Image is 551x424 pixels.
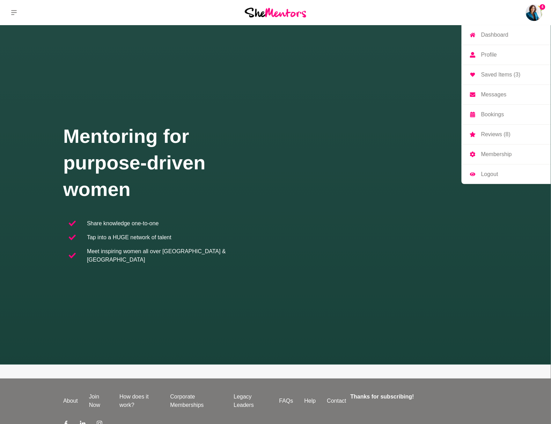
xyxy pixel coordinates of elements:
h4: Thanks for subscribing! [351,393,484,401]
h1: Mentoring for purpose-driven women [63,123,275,203]
p: Meet inspiring women all over [GEOGRAPHIC_DATA] & [GEOGRAPHIC_DATA] [87,247,270,264]
p: Messages [481,92,507,97]
p: Tap into a HUGE network of talent [87,233,171,242]
p: Logout [481,171,498,177]
a: How does it work? [114,393,164,409]
a: Messages [462,85,551,104]
a: Profile [462,45,551,65]
p: Reviews (8) [481,132,510,137]
a: Saved Items (3) [462,65,551,85]
p: Saved Items (3) [481,72,521,78]
a: Help [299,397,322,405]
a: Reviews (8) [462,125,551,144]
p: Share knowledge one-to-one [87,219,159,228]
p: Dashboard [481,32,508,38]
a: FAQs [274,397,299,405]
p: Membership [481,152,512,157]
a: Corporate Memberships [164,393,228,409]
a: Dashboard [462,25,551,45]
a: Join Now [83,393,114,409]
p: Profile [481,52,497,58]
a: Legacy Leaders [228,393,273,409]
a: Contact [322,397,352,405]
span: 4 [540,4,545,10]
p: Bookings [481,112,504,117]
img: Vicki Abraham [526,4,543,21]
img: She Mentors Logo [245,8,306,17]
a: Bookings [462,105,551,124]
a: Vicki Abraham4DashboardProfileSaved Items (3)MessagesBookingsReviews (8)MembershipLogout [526,4,543,21]
a: About [58,397,83,405]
